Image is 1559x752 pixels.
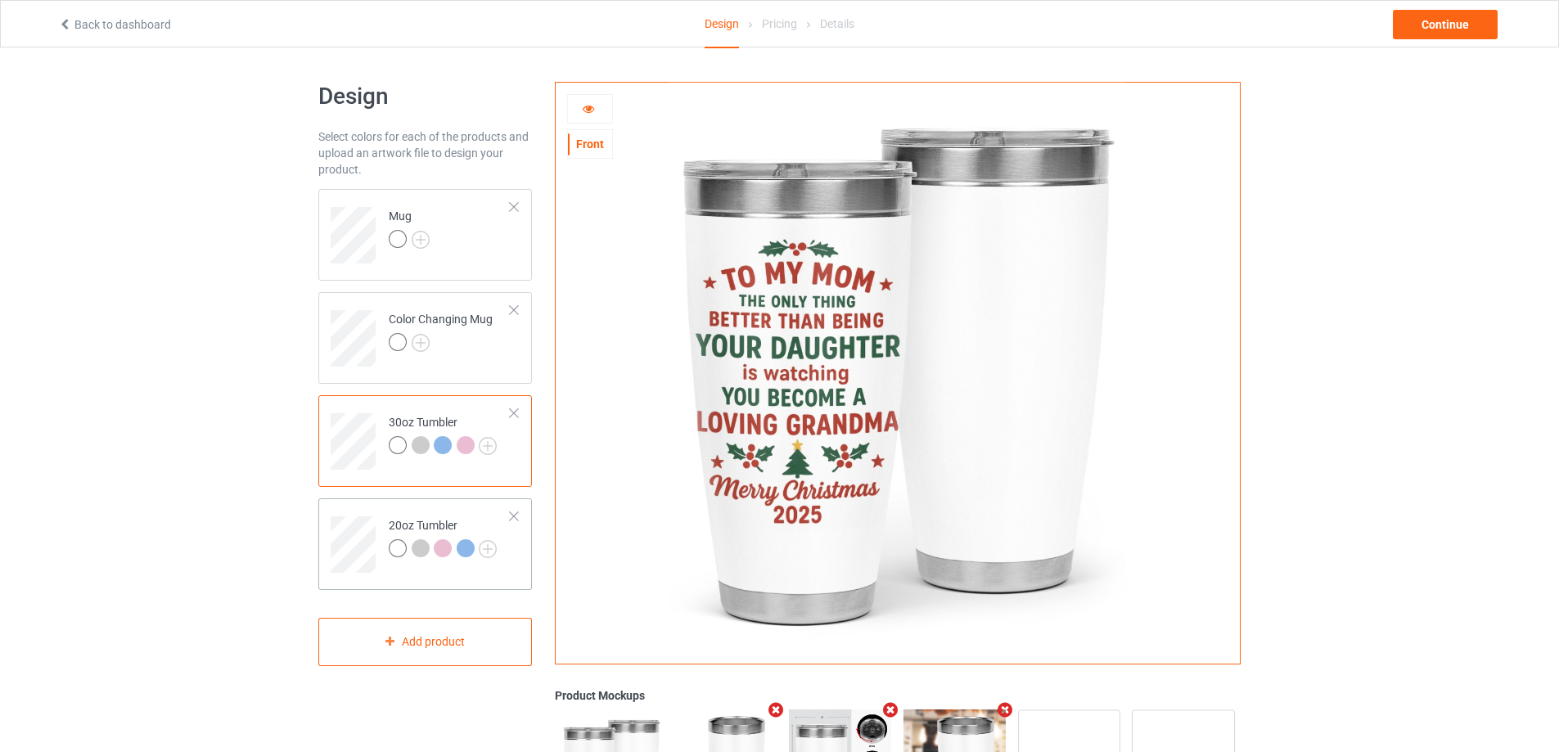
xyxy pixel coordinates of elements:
div: Front [568,136,612,152]
div: Color Changing Mug [389,311,493,350]
div: Design [705,1,739,48]
div: Continue [1393,10,1498,39]
div: Select colors for each of the products and upload an artwork file to design your product. [318,128,532,178]
a: Back to dashboard [58,18,171,31]
i: Remove mockup [766,701,786,718]
img: svg+xml;base64,PD94bWwgdmVyc2lvbj0iMS4wIiBlbmNvZGluZz0iVVRGLTgiPz4KPHN2ZyB3aWR0aD0iMjJweCIgaGVpZ2... [479,437,497,455]
div: Product Mockups [555,687,1241,704]
h1: Design [318,82,532,111]
img: svg+xml;base64,PD94bWwgdmVyc2lvbj0iMS4wIiBlbmNvZGluZz0iVVRGLTgiPz4KPHN2ZyB3aWR0aD0iMjJweCIgaGVpZ2... [479,540,497,558]
div: Details [820,1,854,47]
div: Pricing [762,1,797,47]
img: svg+xml;base64,PD94bWwgdmVyc2lvbj0iMS4wIiBlbmNvZGluZz0iVVRGLTgiPz4KPHN2ZyB3aWR0aD0iMjJweCIgaGVpZ2... [412,334,430,352]
img: svg+xml;base64,PD94bWwgdmVyc2lvbj0iMS4wIiBlbmNvZGluZz0iVVRGLTgiPz4KPHN2ZyB3aWR0aD0iMjJweCIgaGVpZ2... [412,231,430,249]
div: Add product [318,618,532,666]
div: Color Changing Mug [318,292,532,384]
div: 30oz Tumbler [318,395,532,487]
div: Mug [389,208,430,247]
div: 20oz Tumbler [318,498,532,590]
div: 30oz Tumbler [389,414,497,453]
div: Mug [318,189,532,281]
i: Remove mockup [994,701,1015,718]
i: Remove mockup [881,701,901,718]
div: 20oz Tumbler [389,517,497,556]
